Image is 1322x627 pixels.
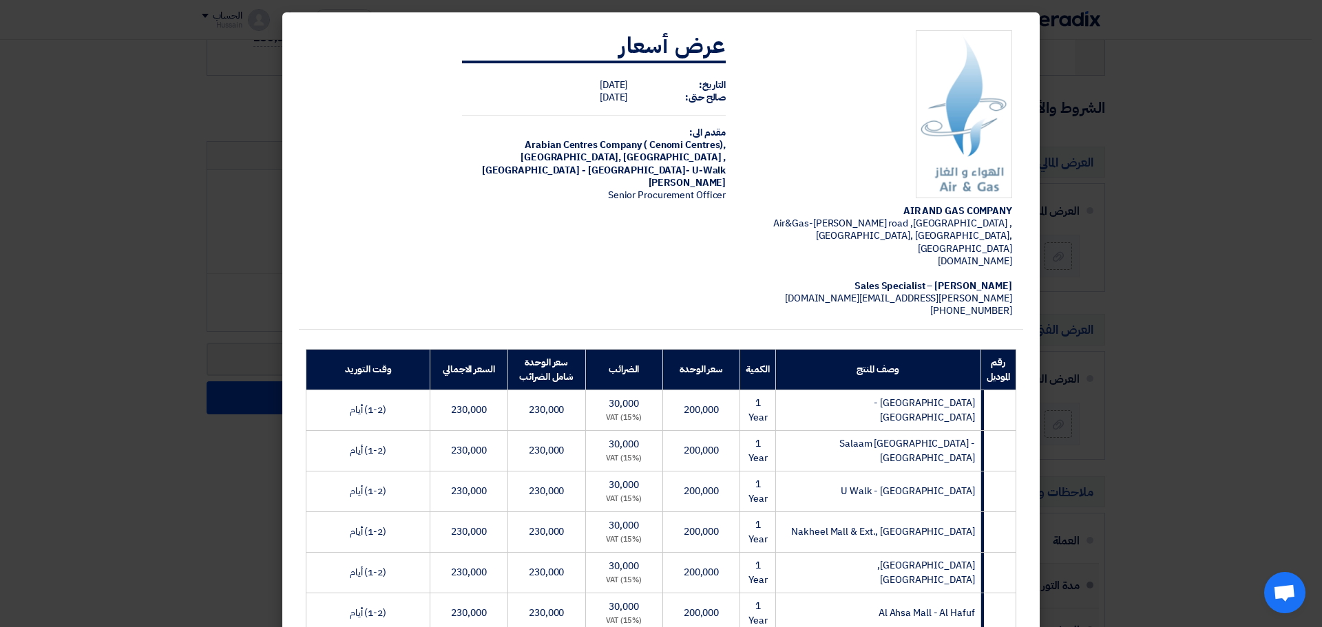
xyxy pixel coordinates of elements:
[748,280,1012,293] div: [PERSON_NAME] – Sales Specialist
[930,304,1012,318] span: [PHONE_NUMBER]
[591,453,657,465] div: (15%) VAT
[748,396,768,425] span: 1 Year
[451,524,486,539] span: 230,000
[350,403,386,417] span: (1-2) أيام
[451,443,486,458] span: 230,000
[350,443,386,458] span: (1-2) أيام
[529,484,564,498] span: 230,000
[525,138,726,152] span: Arabian Centres Company ( Cenomi Centres),
[306,349,430,390] th: وقت التوريد
[877,558,974,587] span: [GEOGRAPHIC_DATA], [GEOGRAPHIC_DATA]
[591,412,657,424] div: (15%) VAT
[839,436,974,465] span: Salaam [GEOGRAPHIC_DATA] - [GEOGRAPHIC_DATA]
[748,436,768,465] span: 1 Year
[529,524,564,539] span: 230,000
[529,565,564,580] span: 230,000
[608,188,726,202] span: Senior Procurement Officer
[529,403,564,417] span: 230,000
[773,216,1012,255] span: Air&Gas-[PERSON_NAME] road ,[GEOGRAPHIC_DATA] ,[GEOGRAPHIC_DATA], [GEOGRAPHIC_DATA], [GEOGRAPHIC_...
[350,524,386,539] span: (1-2) أيام
[938,254,1012,268] span: [DOMAIN_NAME]
[775,349,980,390] th: وصف المنتج
[1264,572,1305,613] div: دردشة مفتوحة
[685,90,726,105] strong: صالح حتى:
[785,291,1012,306] span: [PERSON_NAME][EMAIL_ADDRESS][DOMAIN_NAME]
[684,524,719,539] span: 200,000
[748,518,768,546] span: 1 Year
[609,559,638,573] span: 30,000
[609,599,638,614] span: 30,000
[591,615,657,627] div: (15%) VAT
[684,606,719,620] span: 200,000
[684,565,719,580] span: 200,000
[662,349,740,390] th: سعر الوحدة
[529,443,564,458] span: 230,000
[740,349,775,390] th: الكمية
[451,484,486,498] span: 230,000
[841,484,974,498] span: U Walk - [GEOGRAPHIC_DATA]
[430,349,507,390] th: السعر الاجمالي
[980,349,1016,390] th: رقم الموديل
[585,349,662,390] th: الضرائب
[609,478,638,492] span: 30,000
[350,565,386,580] span: (1-2) أيام
[791,524,974,539] span: Nakheel Mall & Ext., [GEOGRAPHIC_DATA]
[748,558,768,587] span: 1 Year
[600,90,627,105] span: [DATE]
[591,493,657,505] div: (15%) VAT
[529,606,564,620] span: 230,000
[609,518,638,533] span: 30,000
[879,606,975,620] span: Al Ahsa Mall - Al Hafuf
[916,30,1012,198] img: Company Logo
[684,443,719,458] span: 200,000
[451,606,486,620] span: 230,000
[507,349,585,390] th: سعر الوحدة شامل الضرائب
[600,78,627,92] span: [DATE]
[649,176,726,190] span: [PERSON_NAME]
[609,437,638,451] span: 30,000
[451,565,486,580] span: 230,000
[684,403,719,417] span: 200,000
[609,396,638,411] span: 30,000
[684,484,719,498] span: 200,000
[748,205,1012,217] div: AIR AND GAS COMPANY
[350,484,386,498] span: (1-2) أيام
[619,29,726,62] strong: عرض أسعار
[350,606,386,620] span: (1-2) أيام
[699,78,726,92] strong: التاريخ:
[482,150,726,177] span: [GEOGRAPHIC_DATA], [GEOGRAPHIC_DATA] ,[GEOGRAPHIC_DATA] - [GEOGRAPHIC_DATA]- U-Walk
[451,403,486,417] span: 230,000
[874,396,974,425] span: [GEOGRAPHIC_DATA] - [GEOGRAPHIC_DATA]
[748,477,768,506] span: 1 Year
[591,534,657,546] div: (15%) VAT
[591,575,657,586] div: (15%) VAT
[689,125,726,140] strong: مقدم الى:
